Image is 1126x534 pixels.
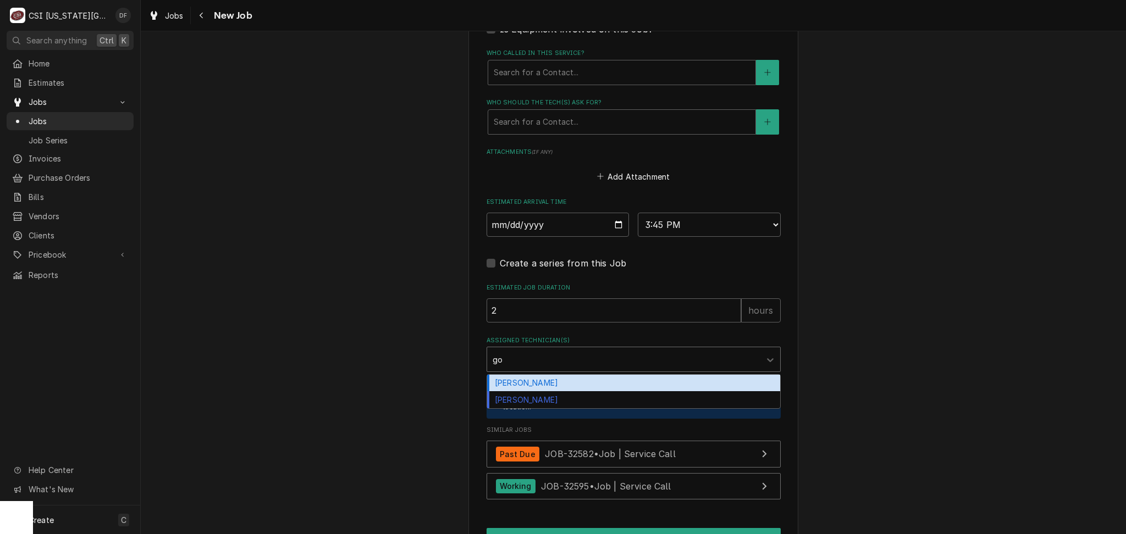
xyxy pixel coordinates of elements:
[638,213,781,237] select: Time Select
[29,153,128,164] span: Invoices
[7,131,134,149] a: Job Series
[487,336,781,345] label: Assigned Technician(s)
[541,480,671,491] span: JOB-32595 • Job | Service Call
[29,464,127,476] span: Help Center
[26,35,87,46] span: Search anything
[211,8,252,23] span: New Job
[487,148,781,184] div: Attachments
[29,210,128,222] span: Vendors
[29,230,128,241] span: Clients
[7,188,134,206] a: Bills
[115,8,131,23] div: DF
[7,169,134,187] a: Purchase Orders
[144,7,188,25] a: Jobs
[487,198,781,237] div: Estimated Arrival Time
[532,149,553,155] span: ( if any )
[7,31,134,50] button: Search anythingCtrlK
[487,283,781,292] label: Estimated Job Duration
[7,74,134,92] a: Estimates
[165,10,184,21] span: Jobs
[29,172,128,183] span: Purchase Orders
[29,10,109,21] div: CSI [US_STATE][GEOGRAPHIC_DATA]
[545,448,676,459] span: JOB-32582 • Job | Service Call
[29,191,128,203] span: Bills
[29,483,127,495] span: What's New
[487,441,781,468] a: View Job
[764,118,771,126] svg: Create New Contact
[193,7,211,24] button: Navigate back
[7,112,134,130] a: Jobs
[487,49,781,58] label: Who called in this service?
[7,480,134,498] a: Go to What's New
[7,207,134,225] a: Vendors
[29,58,128,69] span: Home
[7,266,134,284] a: Reports
[487,283,781,322] div: Estimated Job Duration
[7,226,134,244] a: Clients
[487,49,781,85] div: Who called in this service?
[29,135,128,146] span: Job Series
[29,77,128,88] span: Estimates
[756,60,779,85] button: Create New Contact
[487,426,781,505] div: Similar Jobs
[121,514,126,526] span: C
[7,54,134,73] a: Home
[496,479,536,494] div: Working
[487,391,780,408] div: [PERSON_NAME]
[487,336,781,372] div: Assigned Technician(s)
[756,109,779,135] button: Create New Contact
[487,375,780,392] div: [PERSON_NAME]
[487,98,781,134] div: Who should the tech(s) ask for?
[487,148,781,157] label: Attachments
[487,426,781,435] span: Similar Jobs
[487,198,781,207] label: Estimated Arrival Time
[487,98,781,107] label: Who should the tech(s) ask for?
[29,249,112,260] span: Pricebook
[122,35,126,46] span: K
[100,35,114,46] span: Ctrl
[741,298,781,322] div: hours
[10,8,25,23] div: C
[764,69,771,76] svg: Create New Contact
[487,213,630,237] input: Date
[7,246,134,264] a: Go to Pricebook
[7,461,134,479] a: Go to Help Center
[115,8,131,23] div: David Fannin's Avatar
[29,515,54,525] span: Create
[500,257,627,270] label: Create a series from this Job
[29,96,112,108] span: Jobs
[595,169,672,184] button: Add Attachment
[7,149,134,168] a: Invoices
[7,93,134,111] a: Go to Jobs
[496,447,539,461] div: Past Due
[487,473,781,500] a: View Job
[29,115,128,127] span: Jobs
[29,269,128,281] span: Reports
[10,8,25,23] div: CSI Kansas City's Avatar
